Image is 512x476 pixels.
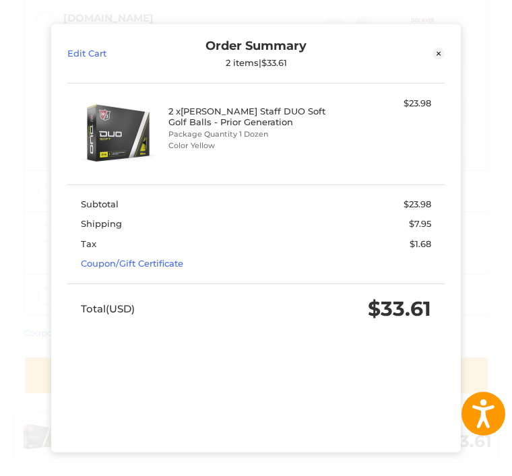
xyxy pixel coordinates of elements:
[162,38,350,68] div: Order Summary
[67,38,162,68] a: Edit Cart
[81,238,96,248] span: Tax
[81,258,183,269] a: Coupon/Gift Certificate
[168,129,340,140] li: Package Quantity 1 Dozen
[344,96,431,110] div: $23.98
[401,440,512,476] iframe: Google Customer Reviews
[404,199,431,209] span: $23.98
[168,105,340,127] h4: 2 x [PERSON_NAME] Staff DUO Soft Golf Balls - Prior Generation
[410,238,431,248] span: $1.68
[81,302,135,315] span: Total (USD)
[81,199,119,209] span: Subtotal
[409,218,431,229] span: $7.95
[168,140,340,151] li: Color Yellow
[81,218,122,229] span: Shipping
[162,57,350,68] div: 2 items | $33.61
[368,296,431,321] span: $33.61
